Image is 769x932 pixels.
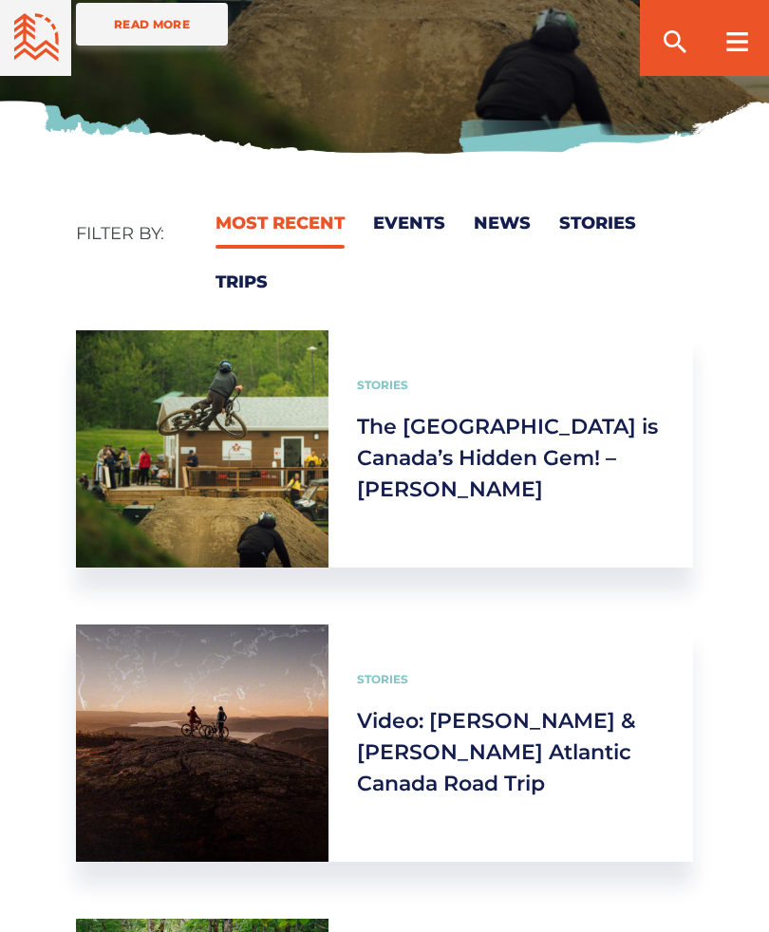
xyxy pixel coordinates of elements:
a: News [474,213,531,233]
a: Stories [559,213,636,233]
a: Stories [357,378,408,392]
a: Read More [76,3,228,46]
a: Most Recent [216,213,345,233]
img: Micayla Gatto & Steffi Marth - Atlantic Canada Road Trip [76,624,328,862]
span: Read More [114,17,190,31]
a: Video: [PERSON_NAME] & [PERSON_NAME] Atlantic Canada Road Trip [357,708,636,796]
ion-icon: search [660,27,690,57]
a: Events [373,213,445,233]
a: The [GEOGRAPHIC_DATA] is Canada’s Hidden Gem! – [PERSON_NAME] [357,414,658,502]
img: Mountain Bike Atlantic 2022 Summit & Festival - Sugarloaf Bike Park with Mark Matthews [76,330,328,568]
a: Stories [357,672,408,686]
a: Trips [216,271,268,292]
